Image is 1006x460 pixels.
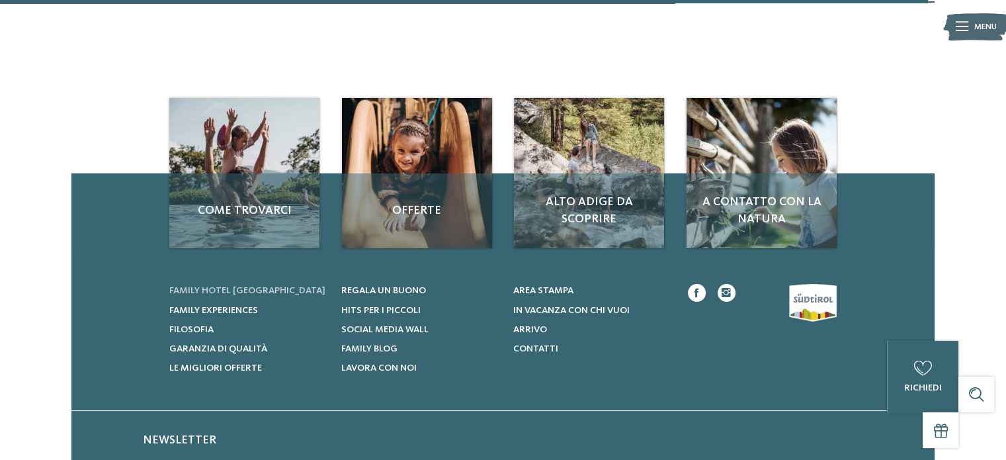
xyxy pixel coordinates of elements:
span: Le migliori offerte [169,363,262,373]
span: In vacanza con chi vuoi [513,306,629,315]
a: richiedi [887,341,958,412]
span: Come trovarci [181,203,308,219]
img: Cercate un hotel per famiglie? Qui troverete solo i migliori! [687,98,837,248]
span: Regala un buono [341,286,426,295]
span: Area stampa [513,286,573,295]
a: Garanzia di qualità [169,342,326,355]
a: In vacanza con chi vuoi [513,304,669,317]
span: Family experiences [169,306,258,315]
a: Area stampa [513,284,669,297]
img: Cercate un hotel per famiglie? Qui troverete solo i migliori! [514,98,664,248]
span: richiedi [903,383,941,392]
span: Arrivo [513,325,546,334]
a: Filosofia [169,323,326,336]
span: Garanzia di qualità [169,344,267,353]
img: Cercate un hotel per famiglie? Qui troverete solo i migliori! [342,98,492,248]
span: Lavora con noi [341,363,417,373]
a: Cercate un hotel per famiglie? Qui troverete solo i migliori! Come trovarci [169,98,319,248]
a: Cercate un hotel per famiglie? Qui troverete solo i migliori! A contatto con la natura [687,98,837,248]
a: Cercate un hotel per famiglie? Qui troverete solo i migliori! Offerte [342,98,492,248]
a: Family experiences [169,304,326,317]
a: Arrivo [513,323,669,336]
a: Family Blog [341,342,498,355]
span: Filosofia [169,325,214,334]
a: Hits per i piccoli [341,304,498,317]
a: Contatti [513,342,669,355]
a: Le migliori offerte [169,361,326,375]
a: Lavora con noi [341,361,498,375]
span: Family Blog [341,344,398,353]
span: Offerte [354,203,480,219]
span: Contatti [513,344,558,353]
span: A contatto con la natura [698,194,825,227]
a: Cercate un hotel per famiglie? Qui troverete solo i migliori! Alto Adige da scoprire [514,98,664,248]
span: Family hotel [GEOGRAPHIC_DATA] [169,286,325,295]
span: Newsletter [143,434,216,446]
a: Family hotel [GEOGRAPHIC_DATA] [169,284,326,297]
span: Hits per i piccoli [341,306,421,315]
a: Regala un buono [341,284,498,297]
a: Social Media Wall [341,323,498,336]
img: Cercate un hotel per famiglie? Qui troverete solo i migliori! [169,98,319,248]
span: Social Media Wall [341,325,429,334]
span: Alto Adige da scoprire [526,194,652,227]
